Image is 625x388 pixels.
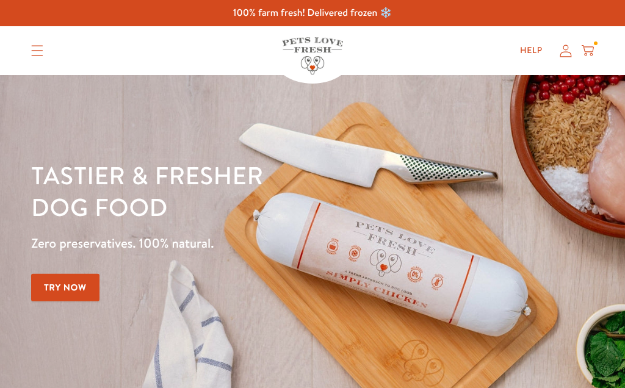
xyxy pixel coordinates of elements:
a: Try Now [31,274,99,301]
img: Pets Love Fresh [282,37,343,74]
summary: Translation missing: en.sections.header.menu [21,35,53,66]
p: Zero preservatives. 100% natural. [31,232,406,254]
a: Help [510,38,552,63]
h1: Tastier & fresher dog food [31,159,406,223]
